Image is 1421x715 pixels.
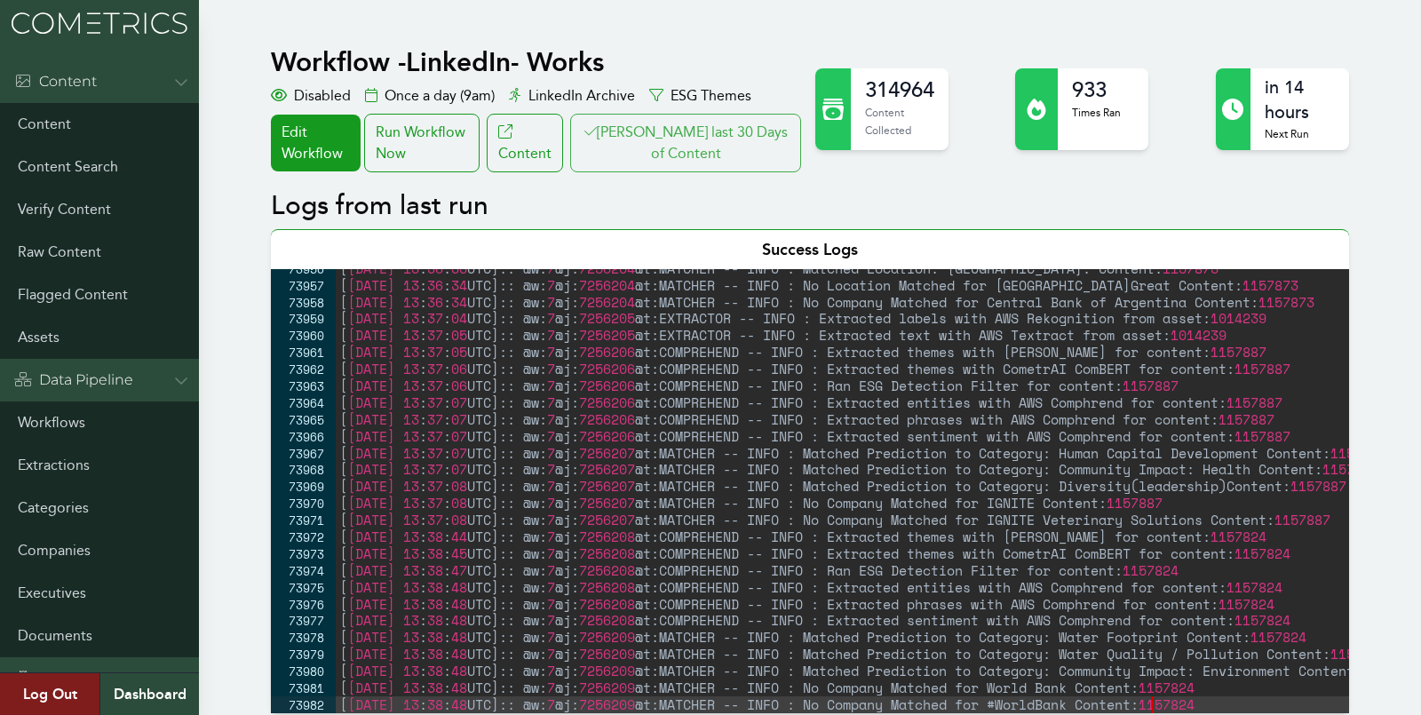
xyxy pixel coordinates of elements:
div: 73980 [271,663,336,679]
div: Once a day (9am) [365,85,495,107]
button: [PERSON_NAME] last 30 Days of Content [570,114,801,172]
div: 73963 [271,377,336,394]
div: 73975 [271,579,336,596]
h2: 933 [1072,75,1121,104]
p: Times Ran [1072,104,1121,122]
h1: Workflow - LinkedIn- Works [271,46,805,78]
div: 73960 [271,327,336,344]
div: 73968 [271,461,336,478]
h2: 314964 [865,75,934,104]
div: 73972 [271,528,336,545]
div: Admin [14,668,87,689]
div: 73971 [271,512,336,528]
h2: in 14 hours [1265,75,1334,125]
div: 73956 [271,260,336,277]
div: 73965 [271,411,336,428]
div: 73982 [271,696,336,713]
div: 73964 [271,394,336,411]
div: 73974 [271,562,336,579]
div: Content [14,71,97,92]
div: 73973 [271,545,336,562]
div: 73966 [271,428,336,445]
div: Run Workflow Now [364,114,480,172]
h2: Logs from last run [271,190,1348,222]
div: 73959 [271,310,336,327]
p: Next Run [1265,125,1334,143]
div: 73962 [271,361,336,377]
a: Dashboard [99,673,199,715]
div: 73969 [271,478,336,495]
div: 73958 [271,294,336,311]
p: Content Collected [865,104,934,139]
div: 73976 [271,596,336,613]
div: 73977 [271,612,336,629]
div: 73967 [271,445,336,462]
div: 73978 [271,629,336,646]
a: Edit Workflow [271,115,360,171]
div: Data Pipeline [14,369,133,391]
div: Disabled [271,85,351,107]
div: 73970 [271,495,336,512]
div: Success Logs [271,229,1348,269]
div: 73981 [271,679,336,696]
div: 73961 [271,344,336,361]
a: Content [487,114,563,172]
div: LinkedIn Archive [509,85,635,107]
div: 73979 [271,646,336,663]
div: ESG Themes [649,85,751,107]
div: 73957 [271,277,336,294]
